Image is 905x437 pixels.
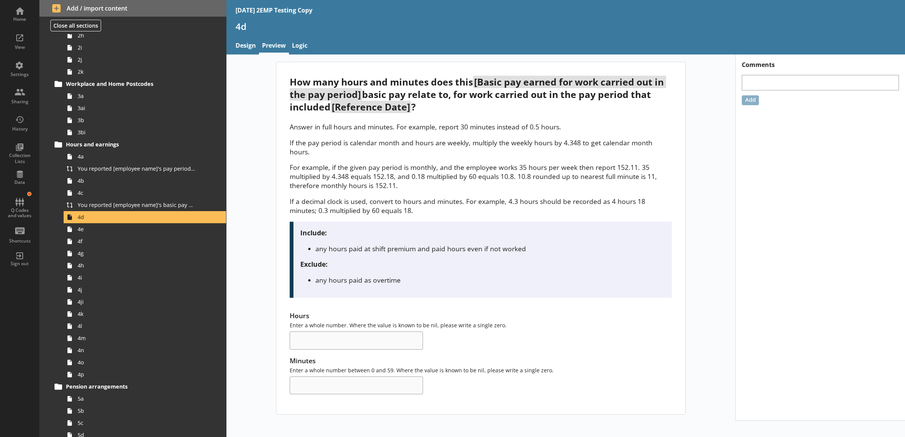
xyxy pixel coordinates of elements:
[78,274,195,281] span: 4i
[78,117,195,124] span: 3b
[64,369,226,381] a: 4p
[736,54,905,69] h1: Comments
[78,92,195,100] span: 3a
[64,332,226,344] a: 4m
[6,72,33,78] div: Settings
[78,44,195,51] span: 2i
[64,320,226,332] a: 4l
[78,334,195,342] span: 4m
[290,163,672,190] p: For example, if the given pay period is monthly, and the employee works 35 hours per week then re...
[290,76,666,101] span: [Basic pay earned for work carried out in the pay period]
[78,395,195,402] span: 5a
[259,38,289,54] a: Preview
[236,20,896,32] h1: 4d
[64,344,226,356] a: 4n
[64,175,226,187] a: 4b
[55,138,226,381] li: Hours and earnings4aYou reported [employee name]'s pay period that included [Reference Date] to b...
[64,272,226,284] a: 4i
[78,238,195,245] span: 4f
[6,179,33,185] div: Data
[289,38,311,54] a: Logic
[290,76,672,113] div: How many hours and minutes does this basic pay relate to, for work carried out in the pay period ...
[78,153,195,160] span: 4a
[64,211,226,223] a: 4d
[64,296,226,308] a: 4ji
[6,261,33,267] div: Sign out
[78,177,195,184] span: 4b
[64,30,226,42] a: 2h
[6,126,33,132] div: History
[78,56,195,63] span: 2j
[64,405,226,417] a: 5b
[64,284,226,296] a: 4j
[6,208,33,219] div: Q Codes and values
[52,78,226,90] a: Workplace and Home Postcodes
[78,32,195,39] span: 2h
[78,359,195,366] span: 4o
[64,102,226,114] a: 3ai
[52,4,214,12] span: Add / import content
[64,114,226,126] a: 3b
[64,66,226,78] a: 2k
[52,138,226,151] a: Hours and earnings
[78,310,195,317] span: 4k
[78,262,195,269] span: 4h
[6,16,33,22] div: Home
[300,260,328,269] strong: Exclude:
[64,90,226,102] a: 3a
[315,244,665,253] li: any hours paid at shift premium and paid hours even if not worked
[6,44,33,50] div: View
[300,228,327,237] strong: Include:
[50,20,101,31] button: Close all sections
[78,189,195,196] span: 4c
[78,298,195,305] span: 4ji
[64,235,226,247] a: 4f
[232,38,259,54] a: Design
[64,260,226,272] a: 4h
[6,238,33,244] div: Shortcuts
[66,141,192,148] span: Hours and earnings
[64,356,226,369] a: 4o
[52,381,226,393] a: Pension arrangements
[66,383,192,390] span: Pension arrangements
[290,197,672,215] p: If a decimal clock is used, convert to hours and minutes. For example, 4.3 hours should be record...
[78,322,195,330] span: 4l
[64,308,226,320] a: 4k
[64,247,226,260] a: 4g
[6,152,33,164] div: Collection Lists
[64,151,226,163] a: 4a
[64,42,226,54] a: 2i
[64,223,226,235] a: 4e
[290,138,672,156] p: If the pay period is calendar month and hours are weekly, multiply the weekly hours by 4.348 to g...
[236,6,312,14] div: [DATE] 2EMP Testing Copy
[55,78,226,138] li: Workplace and Home Postcodes3a3ai3b3bi
[66,80,192,87] span: Workplace and Home Postcodes
[64,417,226,429] a: 5c
[78,371,195,378] span: 4p
[64,54,226,66] a: 2j
[331,101,411,113] span: [Reference Date]
[78,201,195,208] span: You reported [employee name]'s basic pay earned for work carried out in the pay period that inclu...
[78,225,195,233] span: 4e
[78,213,195,221] span: 4d
[78,129,195,136] span: 3bi
[78,407,195,414] span: 5b
[315,275,665,285] li: any hours paid as overtime
[64,187,226,199] a: 4c
[290,122,672,131] p: Answer in full hours and minutes. For example, report 30 minutes instead of 0.5 hours.
[78,68,195,75] span: 2k
[78,347,195,354] span: 4n
[78,165,195,172] span: You reported [employee name]'s pay period that included [Reference Date] to be [Untitled answer]....
[6,99,33,105] div: Sharing
[78,104,195,112] span: 3ai
[64,393,226,405] a: 5a
[64,163,226,175] a: You reported [employee name]'s pay period that included [Reference Date] to be [Untitled answer]....
[64,126,226,138] a: 3bi
[78,419,195,426] span: 5c
[78,250,195,257] span: 4g
[64,199,226,211] a: You reported [employee name]'s basic pay earned for work carried out in the pay period that inclu...
[78,286,195,293] span: 4j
